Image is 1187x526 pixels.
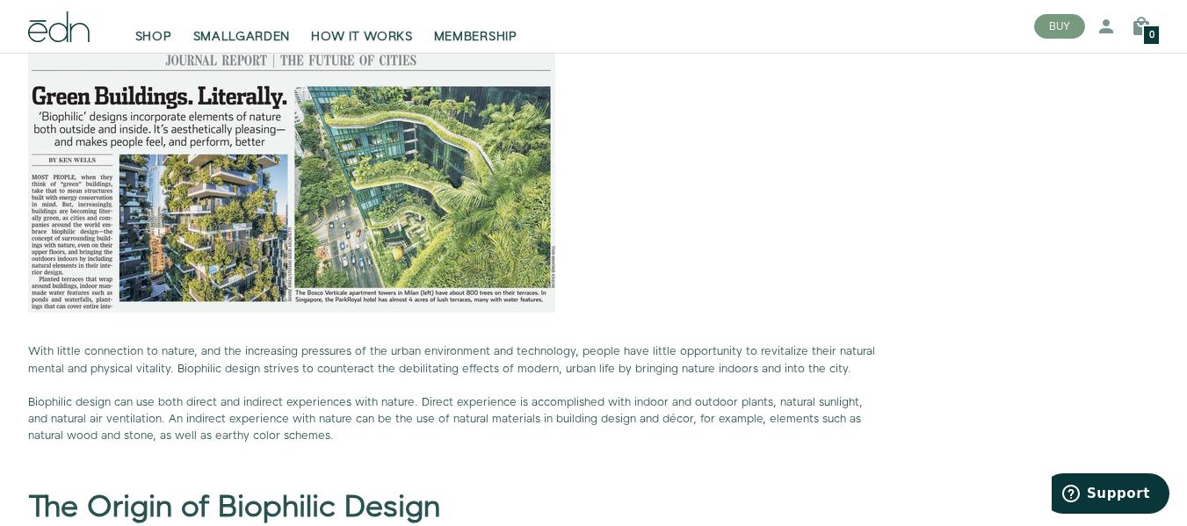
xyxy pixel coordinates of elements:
span: With little connection to nature, and the increasing pressures of the urban environment and techn... [28,343,875,376]
a: SHOP [125,7,183,46]
button: BUY [1034,14,1085,39]
a: HOW IT WORKS [300,7,423,46]
span: MEMBERSHIP [434,28,518,46]
span: HOW IT WORKS [311,28,412,46]
a: MEMBERSHIP [423,7,528,46]
span: 0 [1149,31,1154,40]
a: SMALLGARDEN [183,7,301,46]
span: Biophilic design can use both direct and indirect experiences with nature. Direct experience is a... [28,394,863,443]
iframe: Opens a widget where you can find more information [1052,473,1169,517]
span: SHOP [135,28,172,46]
span: SMALLGARDEN [193,28,291,46]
